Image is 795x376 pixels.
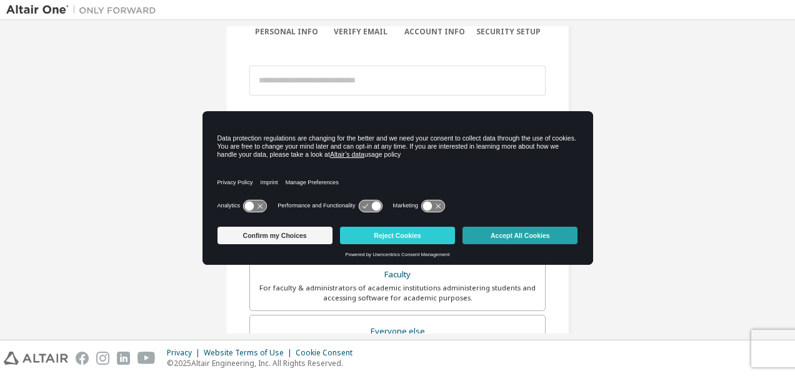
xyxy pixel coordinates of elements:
[96,352,109,365] img: instagram.svg
[257,283,537,303] div: For faculty & administrators of academic institutions administering students and accessing softwa...
[137,352,156,365] img: youtube.svg
[117,352,130,365] img: linkedin.svg
[257,323,537,340] div: Everyone else
[249,109,546,129] div: Account Type
[397,27,472,37] div: Account Info
[4,352,68,365] img: altair_logo.svg
[6,4,162,16] img: Altair One
[167,358,360,369] p: © 2025 Altair Engineering, Inc. All Rights Reserved.
[249,27,324,37] div: Personal Info
[76,352,89,365] img: facebook.svg
[472,27,546,37] div: Security Setup
[204,348,296,358] div: Website Terms of Use
[167,348,204,358] div: Privacy
[257,266,537,284] div: Faculty
[296,348,360,358] div: Cookie Consent
[324,27,398,37] div: Verify Email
